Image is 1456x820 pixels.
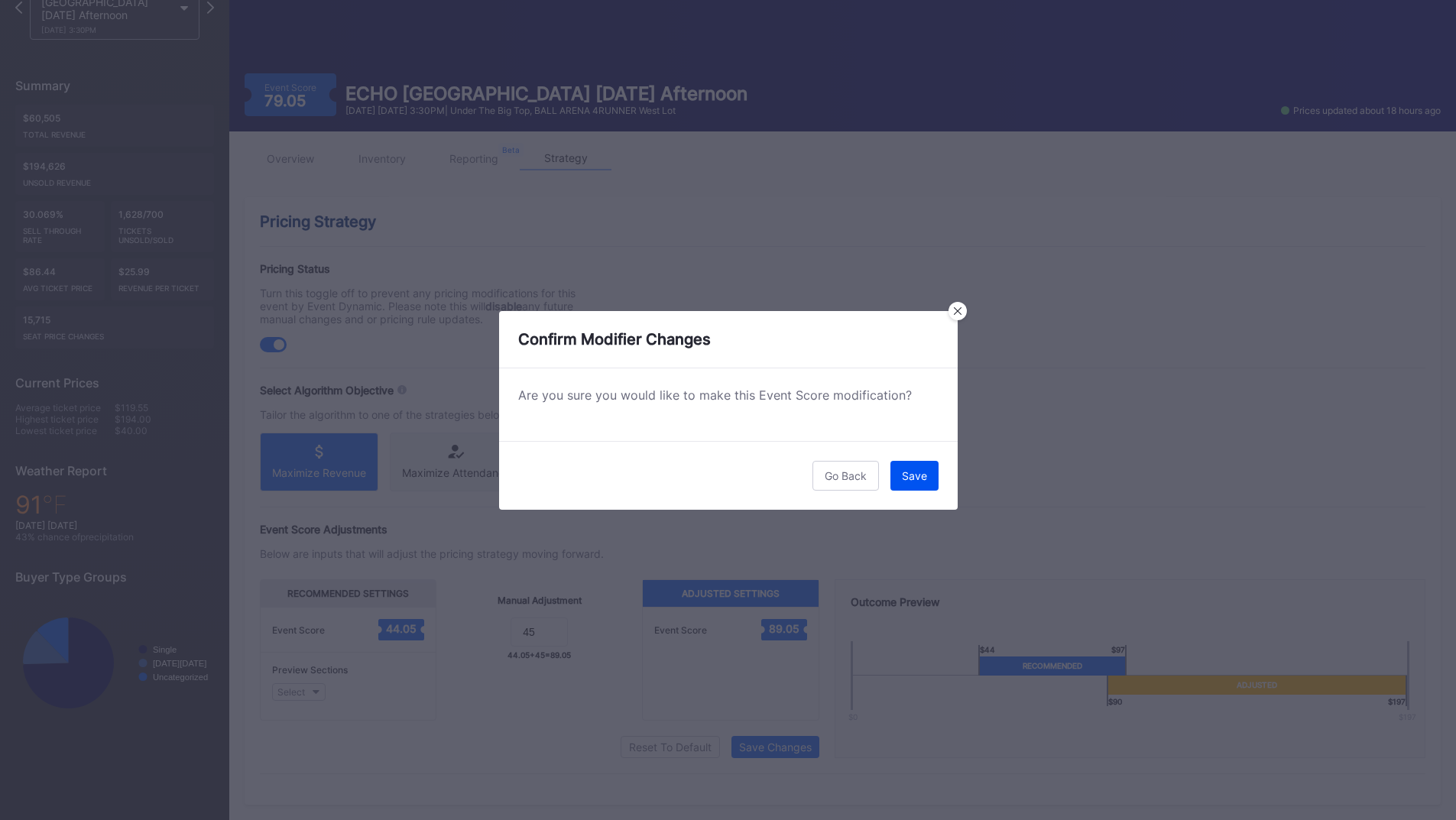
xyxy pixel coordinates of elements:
[499,311,958,368] div: Confirm Modifier Changes
[902,469,927,482] div: Save
[812,461,879,491] button: Go Back
[890,461,939,491] button: Save
[825,469,867,482] div: Go Back
[518,387,939,403] div: Are you sure you would like to make this Event Score modification?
